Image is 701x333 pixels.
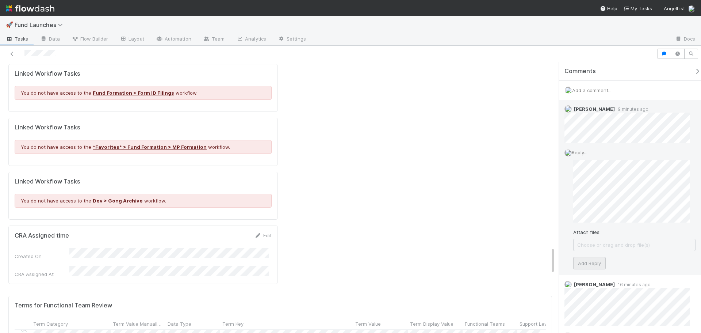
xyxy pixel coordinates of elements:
[564,105,572,113] img: avatar_ac990a78-52d7-40f8-b1fe-cbbd1cda261e.png
[410,320,453,328] span: Term Display Value
[114,34,150,45] a: Layout
[564,149,572,156] img: avatar_ba76ddef-3fd0-4be4-9bc3-126ad567fcd5.png
[355,320,381,328] span: Term Value
[222,320,244,328] span: Term Key
[93,198,143,204] a: Dev > Gong Archive
[34,34,66,45] a: Data
[113,320,164,328] span: Term Value Manually Reviewed
[15,124,272,131] h5: Linked Workflow Tasks
[600,5,617,12] div: Help
[168,320,191,328] span: Data Type
[572,87,612,93] span: Add a comment...
[623,5,652,12] a: My Tasks
[197,34,230,45] a: Team
[15,270,69,278] div: CRA Assigned At
[574,106,615,112] span: [PERSON_NAME]
[465,320,505,328] span: Functional Teams
[574,281,615,287] span: [PERSON_NAME]
[565,87,572,94] img: avatar_ba76ddef-3fd0-4be4-9bc3-126ad567fcd5.png
[615,282,651,287] span: 16 minutes ago
[15,194,272,208] div: You do not have access to the workflow.
[574,239,695,251] span: Choose or drag and drop file(s)
[15,86,272,100] div: You do not have access to the workflow.
[15,232,69,239] h5: CRA Assigned time
[564,281,572,288] img: avatar_ac990a78-52d7-40f8-b1fe-cbbd1cda261e.png
[230,34,272,45] a: Analytics
[33,320,68,328] span: Term Category
[15,302,112,309] h5: Terms for Functional Team Review
[564,68,596,75] span: Comments
[72,35,108,42] span: Flow Builder
[615,106,648,112] span: 9 minutes ago
[6,22,13,28] span: 🚀
[669,34,701,45] a: Docs
[254,232,272,238] a: Edit
[150,34,197,45] a: Automation
[15,178,272,185] h5: Linked Workflow Tasks
[272,34,312,45] a: Settings
[66,34,114,45] a: Flow Builder
[688,5,695,12] img: avatar_ba76ddef-3fd0-4be4-9bc3-126ad567fcd5.png
[15,253,69,260] div: Created On
[15,140,272,154] div: You do not have access to the workflow.
[6,35,28,42] span: Tasks
[573,228,601,236] label: Attach files:
[93,90,174,96] a: Fund Formation > Form ID Filings
[572,150,587,155] span: Reply...
[6,2,54,15] img: logo-inverted-e16ddd16eac7371096b0.svg
[664,5,685,11] span: AngelList
[520,320,551,328] span: Support Level
[623,5,652,11] span: My Tasks
[15,21,66,29] span: Fund Launches
[573,257,606,269] button: Add Reply
[15,70,272,77] h5: Linked Workflow Tasks
[93,144,207,150] a: *Favorites* > Fund Formation > MP Formation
